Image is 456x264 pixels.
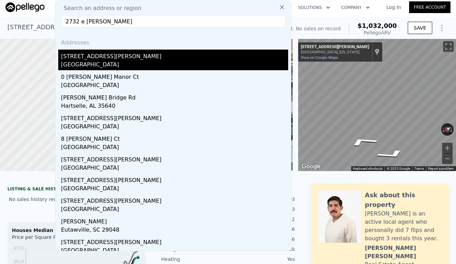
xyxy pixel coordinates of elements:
div: [GEOGRAPHIC_DATA] [61,81,288,91]
div: Addresses [58,33,288,50]
div: Price per Square Foot [12,234,77,245]
div: [STREET_ADDRESS][PERSON_NAME] [61,112,288,123]
span: Search an address or region [58,4,141,12]
input: Enter an address, city, region, neighborhood or zip code [61,15,285,28]
button: Solutions [293,1,336,14]
div: [STREET_ADDRESS][PERSON_NAME] [301,44,369,50]
div: Block [228,246,295,253]
div: Ask about this property [365,190,442,210]
a: View on Google Maps [301,55,338,60]
div: [PERSON_NAME] is an active local agent who personally did 7 flips and bought 3 rentals this year. [365,210,442,243]
button: Toggle fullscreen view [443,41,454,52]
div: [GEOGRAPHIC_DATA], [US_STATE] [301,50,369,54]
div: Yes [228,256,295,263]
div: [GEOGRAPHIC_DATA] [61,205,288,215]
div: Map [298,39,456,171]
span: $1,032,000 [357,22,397,29]
div: [GEOGRAPHIC_DATA] [61,246,288,256]
tspan: $623 [13,259,24,264]
div: [PERSON_NAME] Bridge Rd [61,91,288,102]
span: © 2025 Google [387,167,410,170]
div: Hartselle, AL 35640 [61,102,288,112]
button: Show Options [435,21,449,35]
div: 8 [PERSON_NAME] Ct [61,132,288,143]
div: [STREET_ADDRESS][PERSON_NAME] [61,153,288,164]
button: Zoom out [442,154,453,164]
img: Google [300,162,323,171]
div: [GEOGRAPHIC_DATA] [61,61,288,70]
div: [PERSON_NAME] [61,215,288,226]
div: No sales history record for this property. [8,193,145,205]
a: Terms [414,167,424,170]
div: [GEOGRAPHIC_DATA] [61,143,288,153]
path: Go East, E Barkley Ave [337,134,388,149]
div: 0 [PERSON_NAME] Manor Ct [61,70,288,81]
div: LISTING & SALE HISTORY [8,186,145,193]
div: [STREET_ADDRESS][PERSON_NAME] [61,50,288,61]
a: Log In [378,4,409,11]
a: Free Account [409,1,450,13]
div: Houses Median Sale [12,227,141,234]
a: Report a problem [428,167,454,170]
div: [GEOGRAPHIC_DATA] [61,164,288,173]
div: [STREET_ADDRESS][PERSON_NAME] [61,235,288,246]
img: Pellego [6,2,44,12]
path: Go West, E Barkley Ave [366,147,417,162]
div: Pellego ARV [357,29,397,36]
div: Street View [298,39,456,171]
button: Rotate counterclockwise [441,123,445,136]
button: Zoom in [442,143,453,153]
tspan: $732 [13,246,24,251]
a: Open this area in Google Maps (opens a new window) [300,162,323,171]
div: [PERSON_NAME] [PERSON_NAME] [365,244,442,261]
button: SAVE [408,22,432,34]
button: Rotate clockwise [450,123,454,136]
button: Keyboard shortcuts [353,166,383,171]
button: Company [336,1,375,14]
div: [GEOGRAPHIC_DATA] [61,184,288,194]
button: Reset the view [441,124,454,135]
div: 1956 [228,236,295,243]
div: Heating [161,256,228,263]
div: Eutawville, SC 29048 [61,226,288,235]
div: [STREET_ADDRESS][PERSON_NAME] , Orange , CA 92867 [8,22,182,32]
div: [STREET_ADDRESS][PERSON_NAME] [61,194,288,205]
div: Off Market. No sales on record [267,25,341,32]
div: 1956 [228,226,295,233]
div: [GEOGRAPHIC_DATA] [61,123,288,132]
div: [STREET_ADDRESS][PERSON_NAME] [61,173,288,184]
a: Show location on map [375,48,379,56]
